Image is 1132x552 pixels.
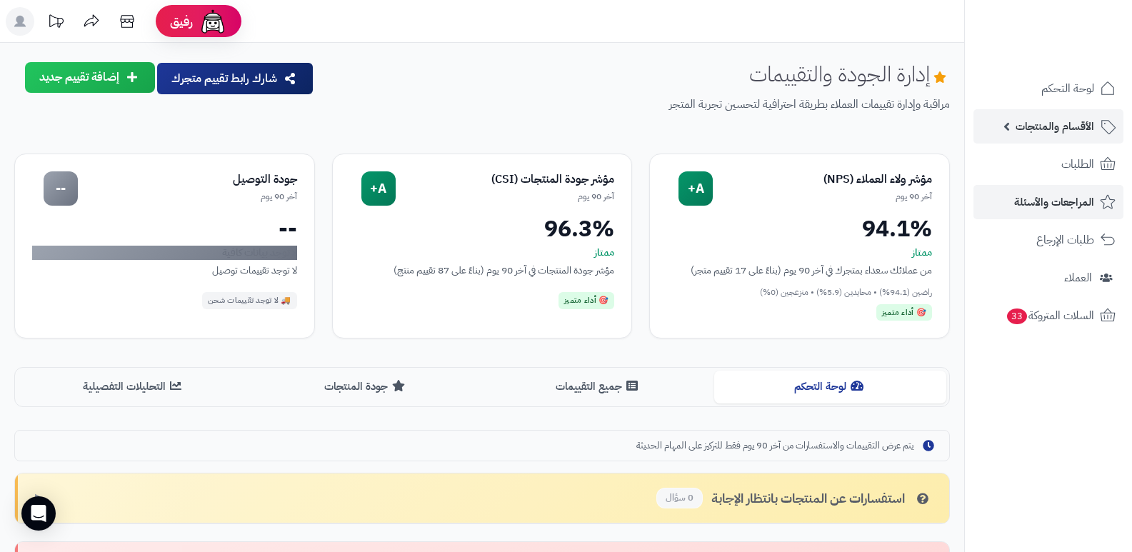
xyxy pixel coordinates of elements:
img: ai-face.png [199,7,227,36]
div: مؤشر جودة المنتجات (CSI) [396,171,615,188]
span: المراجعات والأسئلة [1014,192,1094,212]
a: العملاء [973,261,1123,295]
button: التحليلات التفصيلية [18,371,250,403]
span: لوحة التحكم [1041,79,1094,99]
div: آخر 90 يوم [396,191,615,203]
a: لوحة التحكم [973,71,1123,106]
div: مؤشر ولاء العملاء (NPS) [713,171,932,188]
a: طلبات الإرجاع [973,223,1123,257]
button: جودة المنتجات [250,371,482,403]
div: لا توجد بيانات كافية [32,246,297,260]
div: A+ [678,171,713,206]
div: استفسارات عن المنتجات بانتظار الإجابة [656,488,932,508]
div: 96.3% [350,217,615,240]
div: راضين (94.1%) • محايدين (5.9%) • منزعجين (0%) [667,286,932,298]
button: إضافة تقييم جديد [25,62,155,93]
span: العملاء [1064,268,1092,288]
button: شارك رابط تقييم متجرك [157,63,313,94]
span: 0 سؤال [656,488,703,508]
button: لوحة التحكم [714,371,946,403]
span: الأقسام والمنتجات [1016,116,1094,136]
span: رفيق [170,13,193,30]
div: من عملائك سعداء بمتجرك في آخر 90 يوم (بناءً على 17 تقييم متجر) [667,263,932,278]
div: 🚚 لا توجد تقييمات شحن [202,292,297,309]
div: آخر 90 يوم [78,191,297,203]
span: يتم عرض التقييمات والاستفسارات من آخر 90 يوم فقط للتركيز على المهام الحديثة [636,439,913,453]
div: -- [32,217,297,240]
div: ممتاز [350,246,615,260]
span: السلات المتروكة [1006,306,1094,326]
div: 🎯 أداء متميز [559,292,614,309]
div: A+ [361,171,396,206]
div: 🎯 أداء متميز [876,304,932,321]
div: لا توجد تقييمات توصيل [32,263,297,278]
div: جودة التوصيل [78,171,297,188]
p: مراقبة وإدارة تقييمات العملاء بطريقة احترافية لتحسين تجربة المتجر [326,96,950,113]
h1: إدارة الجودة والتقييمات [749,62,950,86]
div: -- [44,171,78,206]
span: طلبات الإرجاع [1036,230,1094,250]
span: 33 [1007,308,1027,324]
a: تحديثات المنصة [38,7,74,39]
a: الطلبات [973,147,1123,181]
a: المراجعات والأسئلة [973,185,1123,219]
div: Open Intercom Messenger [21,496,56,531]
div: مؤشر جودة المنتجات في آخر 90 يوم (بناءً على 87 تقييم منتج) [350,263,615,278]
button: جميع التقييمات [482,371,714,403]
span: الطلبات [1061,154,1094,174]
div: 94.1% [667,217,932,240]
span: ▶ [35,490,44,506]
div: آخر 90 يوم [713,191,932,203]
a: السلات المتروكة33 [973,298,1123,333]
div: ممتاز [667,246,932,260]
